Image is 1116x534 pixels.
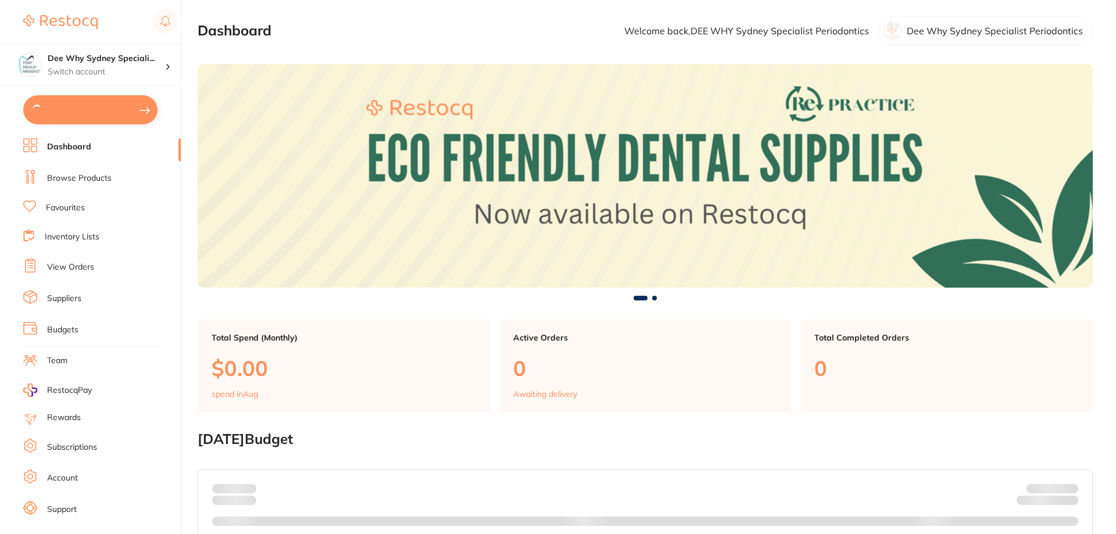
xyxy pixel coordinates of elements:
p: 0 [513,356,778,380]
img: Dee Why Sydney Specialist Periodontics [18,53,41,77]
a: Dashboard [47,141,91,153]
a: Restocq Logo [23,9,98,35]
p: month [212,493,256,507]
h4: Dee Why Sydney Specialist Periodontics [48,53,165,64]
p: spend in Aug [212,389,258,399]
a: Suppliers [47,293,81,304]
a: Rewards [47,412,81,424]
h2: Dashboard [198,23,271,39]
a: Favourites [46,202,85,214]
p: Dee Why Sydney Specialist Periodontics [907,26,1083,36]
span: RestocqPay [47,385,92,396]
strong: $0.00 [1058,497,1078,508]
p: Remaining: [1017,493,1078,507]
a: Team [47,355,67,367]
a: Subscriptions [47,442,97,453]
p: Active Orders [513,333,778,342]
a: Support [47,504,77,515]
img: Dashboard [198,64,1093,288]
a: Account [47,472,78,484]
a: RestocqPay [23,384,92,397]
strong: $NaN [1056,483,1078,494]
strong: $0.00 [236,483,256,494]
p: Welcome back, DEE WHY Sydney Specialist Periodontics [624,26,869,36]
p: Awaiting delivery [513,389,577,399]
a: Total Completed Orders0 [800,319,1093,413]
p: Switch account [48,66,165,78]
p: Budget: [1026,484,1078,493]
p: 0 [814,356,1079,380]
p: Spent: [212,484,256,493]
a: Inventory Lists [45,231,99,243]
h2: [DATE] Budget [198,431,1093,447]
a: Active Orders0Awaiting delivery [499,319,792,413]
p: Total Spend (Monthly) [212,333,476,342]
p: Total Completed Orders [814,333,1079,342]
a: Browse Products [47,173,112,184]
img: RestocqPay [23,384,37,397]
a: View Orders [47,261,94,273]
img: Restocq Logo [23,15,98,29]
a: Budgets [47,324,78,336]
p: $0.00 [212,356,476,380]
a: Total Spend (Monthly)$0.00spend inAug [198,319,490,413]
